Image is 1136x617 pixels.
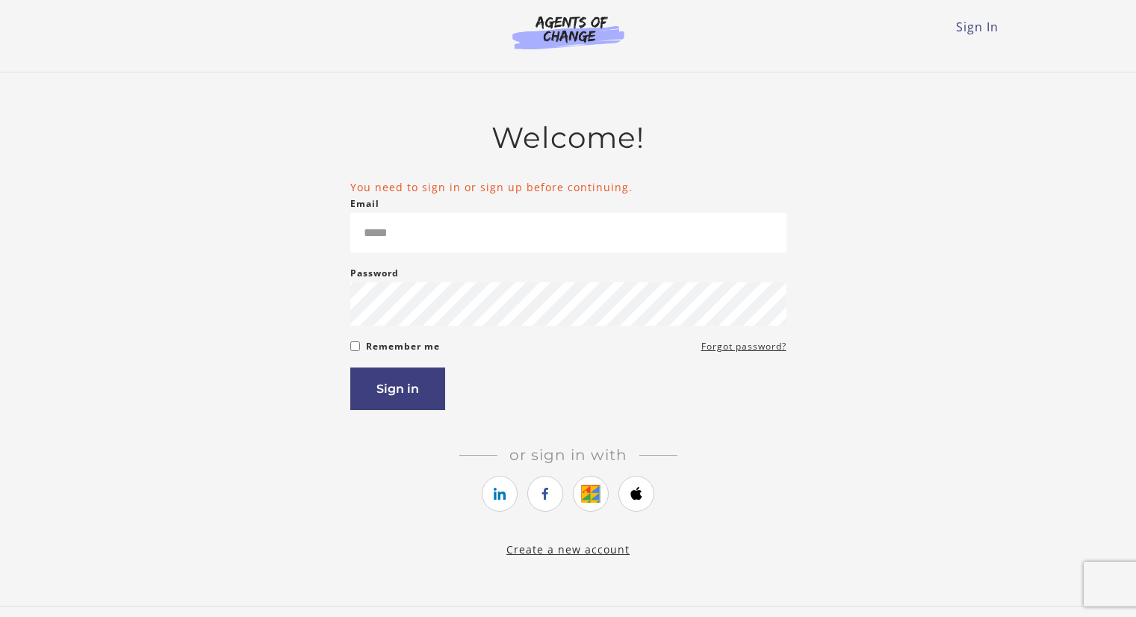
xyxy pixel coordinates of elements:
a: Sign In [956,19,999,35]
label: Remember me [366,338,440,356]
a: Forgot password? [701,338,786,356]
img: Agents of Change Logo [497,15,640,49]
a: https://courses.thinkific.com/users/auth/facebook?ss%5Breferral%5D=&ss%5Buser_return_to%5D=%2Fcou... [527,476,563,512]
button: Sign in [350,368,445,410]
a: https://courses.thinkific.com/users/auth/linkedin?ss%5Breferral%5D=&ss%5Buser_return_to%5D=%2Fcou... [482,476,518,512]
label: Email [350,195,379,213]
a: https://courses.thinkific.com/users/auth/google?ss%5Breferral%5D=&ss%5Buser_return_to%5D=%2Fcours... [573,476,609,512]
label: Password [350,264,399,282]
a: Create a new account [506,542,630,556]
h2: Welcome! [350,120,786,155]
a: https://courses.thinkific.com/users/auth/apple?ss%5Breferral%5D=&ss%5Buser_return_to%5D=%2Fcourse... [618,476,654,512]
li: You need to sign in or sign up before continuing. [350,179,786,195]
span: Or sign in with [497,446,639,464]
